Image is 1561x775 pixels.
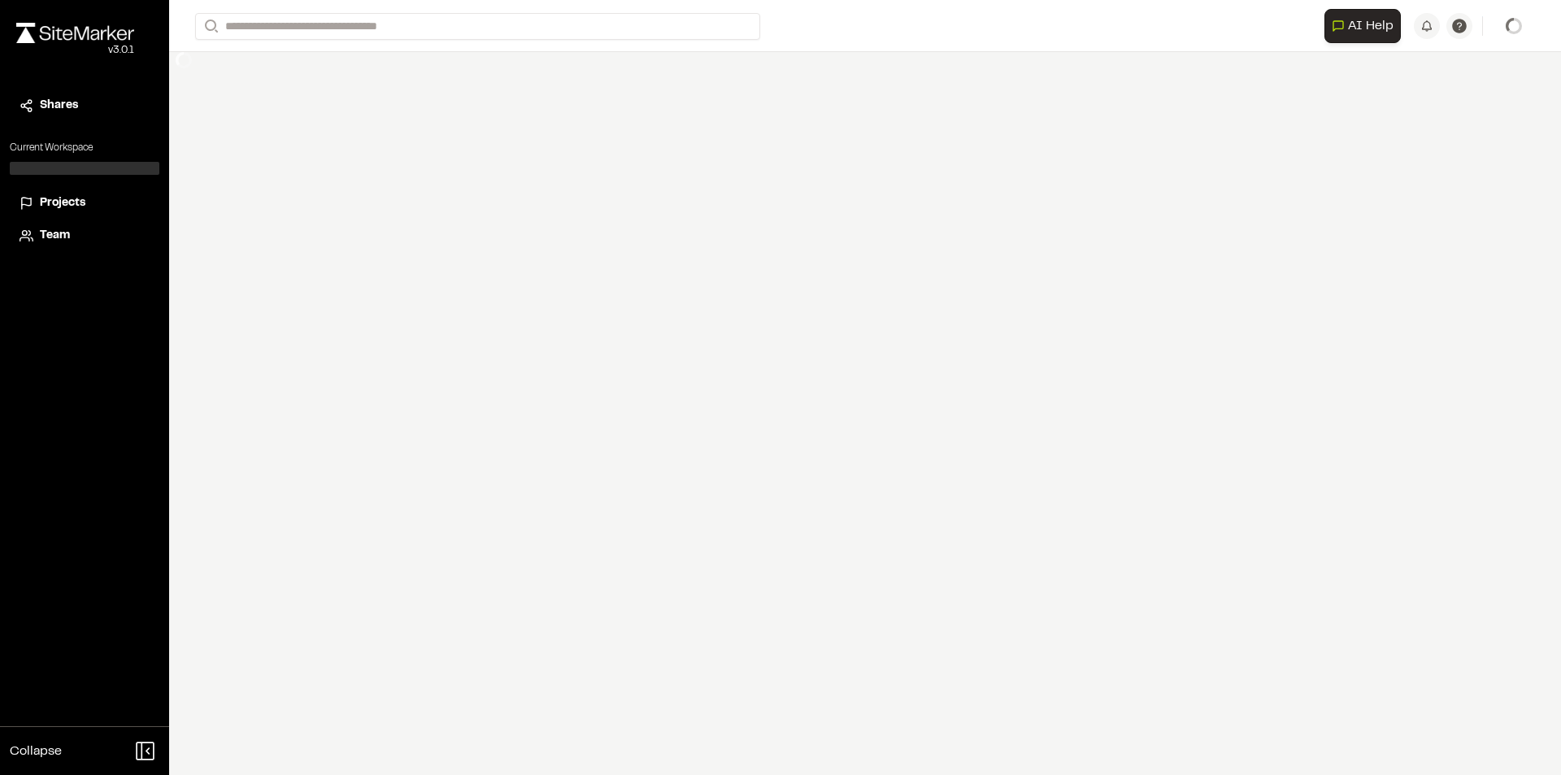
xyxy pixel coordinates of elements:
[20,227,150,245] a: Team
[20,194,150,212] a: Projects
[40,97,78,115] span: Shares
[16,23,134,43] img: rebrand.png
[1348,16,1394,36] span: AI Help
[16,43,134,58] div: Oh geez...please don't...
[1324,9,1407,43] div: Open AI Assistant
[10,141,159,155] p: Current Workspace
[1324,9,1401,43] button: Open AI Assistant
[10,742,62,761] span: Collapse
[20,97,150,115] a: Shares
[40,227,70,245] span: Team
[40,194,85,212] span: Projects
[195,13,224,40] button: Search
